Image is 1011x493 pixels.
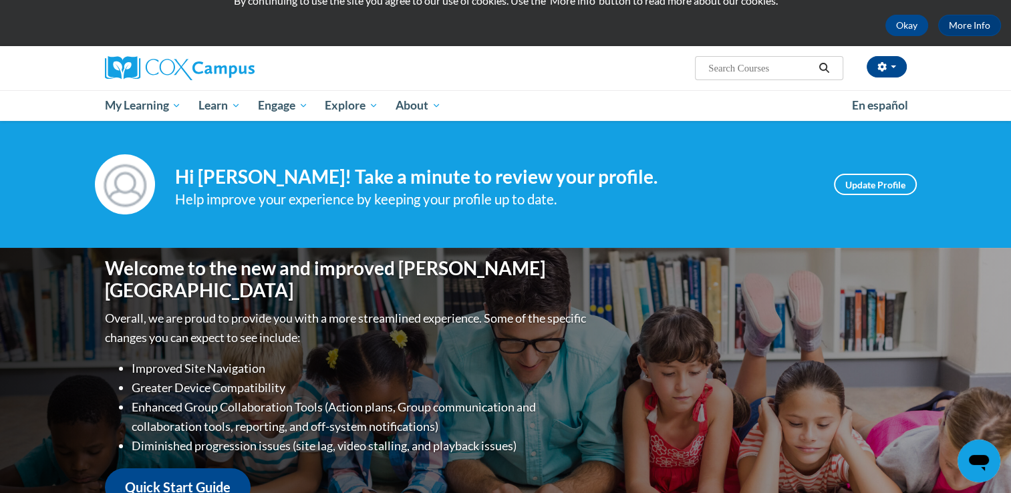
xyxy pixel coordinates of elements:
[132,436,589,456] li: Diminished progression issues (site lag, video stalling, and playback issues)
[814,60,834,76] button: Search
[249,90,317,121] a: Engage
[85,90,927,121] div: Main menu
[132,378,589,397] li: Greater Device Compatibility
[95,154,155,214] img: Profile Image
[105,257,589,302] h1: Welcome to the new and improved [PERSON_NAME][GEOGRAPHIC_DATA]
[105,309,589,347] p: Overall, we are proud to provide you with a more streamlined experience. Some of the specific cha...
[105,56,359,80] a: Cox Campus
[132,397,589,436] li: Enhanced Group Collaboration Tools (Action plans, Group communication and collaboration tools, re...
[316,90,387,121] a: Explore
[396,98,441,114] span: About
[958,440,1000,482] iframe: Button to launch messaging window
[132,359,589,378] li: Improved Site Navigation
[867,56,907,77] button: Account Settings
[834,174,917,195] a: Update Profile
[198,98,241,114] span: Learn
[707,60,814,76] input: Search Courses
[387,90,450,121] a: About
[843,92,917,120] a: En español
[104,98,181,114] span: My Learning
[175,166,814,188] h4: Hi [PERSON_NAME]! Take a minute to review your profile.
[105,56,255,80] img: Cox Campus
[258,98,308,114] span: Engage
[325,98,378,114] span: Explore
[852,98,908,112] span: En español
[190,90,249,121] a: Learn
[938,15,1001,36] a: More Info
[885,15,928,36] button: Okay
[175,188,814,210] div: Help improve your experience by keeping your profile up to date.
[96,90,190,121] a: My Learning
